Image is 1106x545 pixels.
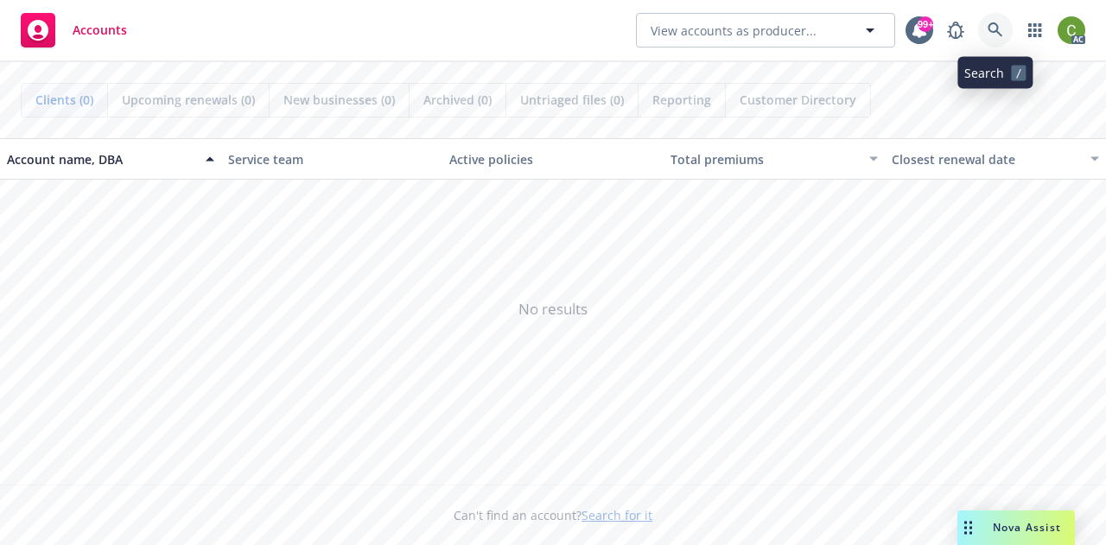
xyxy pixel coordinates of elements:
div: Active policies [449,150,657,168]
span: Upcoming renewals (0) [122,91,255,109]
span: Clients (0) [35,91,93,109]
span: Untriaged files (0) [520,91,624,109]
a: Search for it [582,507,652,523]
a: Search [978,13,1013,48]
span: Nova Assist [993,520,1061,535]
span: New businesses (0) [283,91,395,109]
div: Service team [228,150,435,168]
img: photo [1058,16,1085,44]
span: Accounts [73,23,127,37]
button: Closest renewal date [885,138,1106,180]
span: Customer Directory [740,91,856,109]
span: View accounts as producer... [651,22,817,40]
div: Closest renewal date [892,150,1080,168]
button: Nova Assist [957,510,1075,545]
span: Reporting [652,91,711,109]
div: Total premiums [671,150,859,168]
div: Drag to move [957,510,979,545]
button: Active policies [442,138,664,180]
a: Accounts [14,6,134,54]
button: Total premiums [664,138,885,180]
button: Service team [221,138,442,180]
div: 99+ [918,16,933,32]
a: Switch app [1018,13,1052,48]
div: Account name, DBA [7,150,195,168]
button: View accounts as producer... [636,13,895,48]
span: Can't find an account? [454,506,652,524]
a: Report a Bug [938,13,973,48]
span: Archived (0) [423,91,492,109]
